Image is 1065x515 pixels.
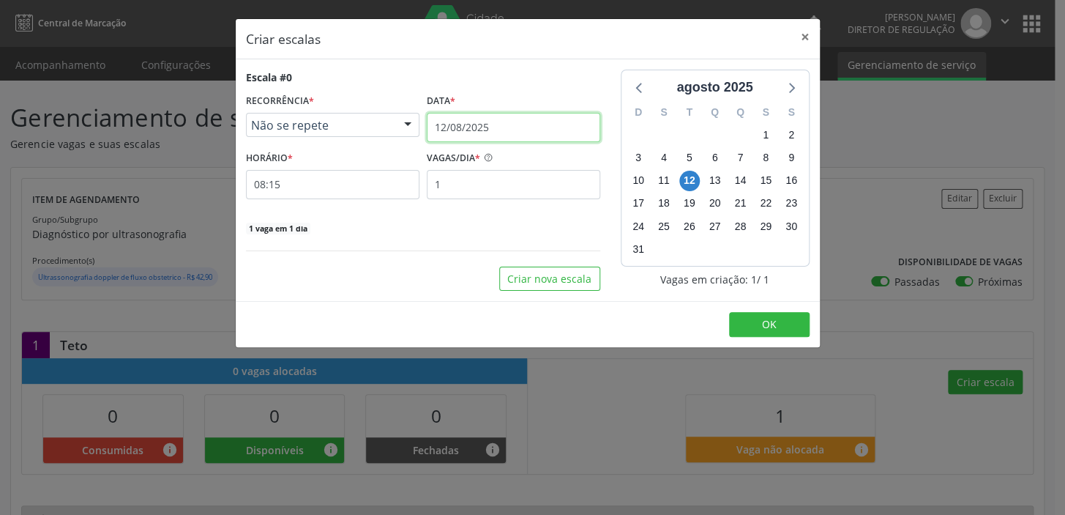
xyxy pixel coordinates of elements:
[730,148,750,168] span: quinta-feira, 7 de agosto de 2025
[704,148,725,168] span: quarta-feira, 6 de agosto de 2025
[679,216,700,237] span: terça-feira, 26 de agosto de 2025
[757,272,769,287] span: / 1
[676,101,702,124] div: T
[427,113,600,142] input: Selecione uma data
[621,272,810,287] div: Vagas em criação: 1
[755,193,776,214] span: sexta-feira, 22 de agosto de 2025
[781,216,801,237] span: sábado, 30 de agosto de 2025
[427,147,480,170] label: VAGAS/DIA
[670,78,758,97] div: agosto 2025
[781,148,801,168] span: sábado, 9 de agosto de 2025
[755,148,776,168] span: sexta-feira, 8 de agosto de 2025
[791,19,820,55] button: Close
[251,118,389,133] span: Não se repete
[628,171,649,191] span: domingo, 10 de agosto de 2025
[702,101,728,124] div: Q
[654,216,674,237] span: segunda-feira, 25 de agosto de 2025
[704,216,725,237] span: quarta-feira, 27 de agosto de 2025
[730,193,750,214] span: quinta-feira, 21 de agosto de 2025
[499,267,600,292] button: Criar nova escala
[753,101,779,124] div: S
[679,193,700,214] span: terça-feira, 19 de agosto de 2025
[781,171,801,191] span: sábado, 16 de agosto de 2025
[755,125,776,145] span: sexta-feira, 1 de agosto de 2025
[729,312,810,337] button: OK
[755,216,776,237] span: sexta-feira, 29 de agosto de 2025
[246,29,321,48] h5: Criar escalas
[626,101,651,124] div: D
[480,147,493,163] ion-icon: help circle outline
[246,170,419,199] input: 00:00
[679,171,700,191] span: terça-feira, 12 de agosto de 2025
[704,171,725,191] span: quarta-feira, 13 de agosto de 2025
[730,216,750,237] span: quinta-feira, 28 de agosto de 2025
[246,70,292,85] div: Escala #0
[654,193,674,214] span: segunda-feira, 18 de agosto de 2025
[628,193,649,214] span: domingo, 17 de agosto de 2025
[654,171,674,191] span: segunda-feira, 11 de agosto de 2025
[651,101,676,124] div: S
[728,101,753,124] div: Q
[762,317,777,331] span: OK
[246,223,310,234] span: 1 vaga em 1 dia
[427,90,455,113] label: Data
[704,193,725,214] span: quarta-feira, 20 de agosto de 2025
[628,216,649,237] span: domingo, 24 de agosto de 2025
[628,239,649,259] span: domingo, 31 de agosto de 2025
[781,125,801,145] span: sábado, 2 de agosto de 2025
[246,90,314,113] label: RECORRÊNCIA
[730,171,750,191] span: quinta-feira, 14 de agosto de 2025
[654,148,674,168] span: segunda-feira, 4 de agosto de 2025
[679,148,700,168] span: terça-feira, 5 de agosto de 2025
[628,148,649,168] span: domingo, 3 de agosto de 2025
[779,101,804,124] div: S
[246,147,293,170] label: HORÁRIO
[755,171,776,191] span: sexta-feira, 15 de agosto de 2025
[781,193,801,214] span: sábado, 23 de agosto de 2025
